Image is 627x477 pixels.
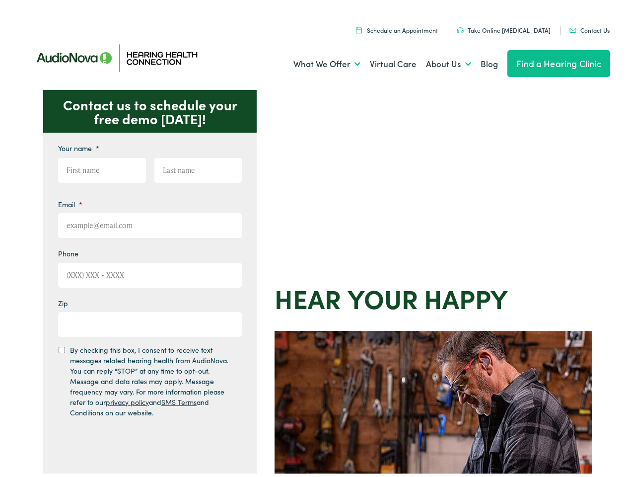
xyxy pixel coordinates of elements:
label: By checking this box, I consent to receive text messages related hearing health from AudioNova. Y... [70,342,233,415]
a: About Us [426,43,471,79]
a: Schedule an Appointment [356,23,438,31]
a: privacy policy [106,394,149,404]
a: Virtual Care [370,43,417,79]
input: example@email.com [58,210,242,235]
input: (XXX) XXX - XXXX [58,260,242,285]
label: Zip [58,296,68,305]
a: Blog [481,43,498,79]
input: First name [58,155,146,180]
label: Phone [58,246,78,255]
a: Find a Hearing Clinic [507,47,610,74]
a: What We Offer [293,43,360,79]
img: utility icon [356,24,362,30]
strong: your Happy [348,277,508,313]
img: utility icon [457,24,464,30]
a: Contact Us [569,23,610,31]
label: Email [58,197,82,206]
p: Contact us to schedule your free demo [DATE]! [43,87,257,130]
input: Last name [154,155,242,180]
label: Your name [58,141,99,150]
strong: Hear [275,277,341,313]
a: Take Online [MEDICAL_DATA] [457,23,551,31]
a: SMS Terms [161,394,197,404]
img: utility icon [569,25,576,30]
